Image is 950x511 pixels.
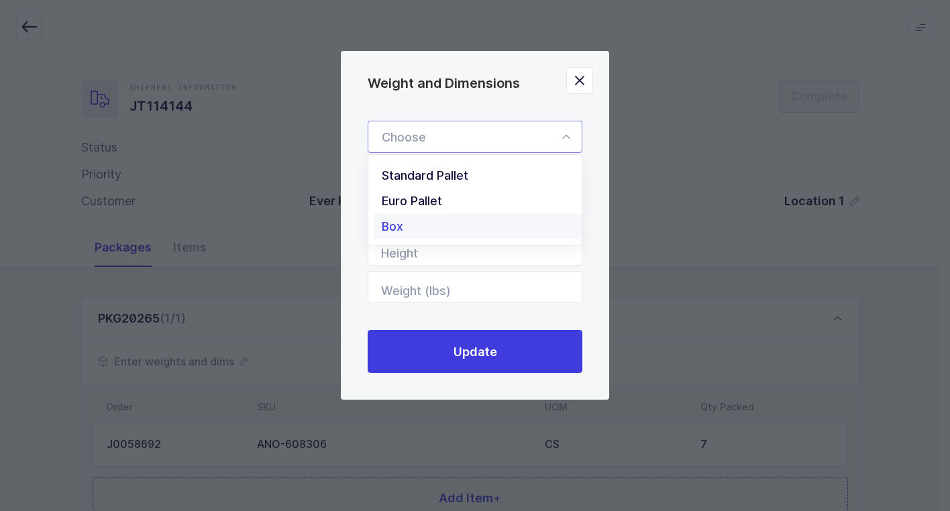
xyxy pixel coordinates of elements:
span: Standard Pallet [382,168,468,182]
span: Weight and Dimensions [368,75,520,91]
span: Euro Pallet [382,194,442,208]
button: Close [566,67,593,94]
div: Weight and Dimensions [341,51,609,400]
span: Box [382,219,403,233]
span: Update [454,343,497,360]
input: Weight (lbs) [368,271,582,303]
input: Height [368,233,582,266]
button: Update [368,330,582,373]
